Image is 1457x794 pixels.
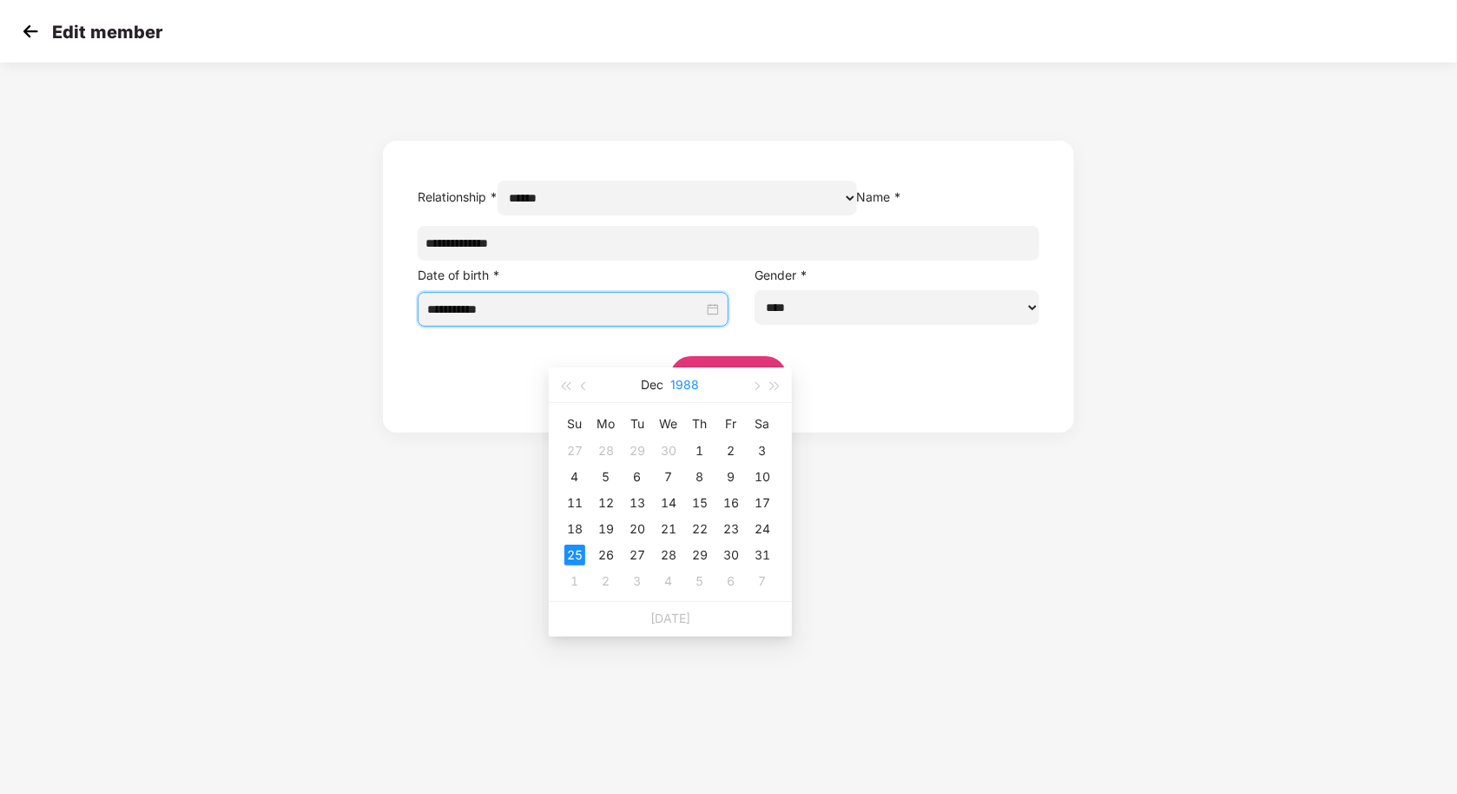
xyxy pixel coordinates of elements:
img: svg+xml;base64,PHN2ZyB4bWxucz0iaHR0cDovL3d3dy53My5vcmcvMjAwMC9zdmciIHdpZHRoPSIzMCIgaGVpZ2h0PSIzMC... [17,18,43,44]
div: 2 [721,440,742,461]
div: 3 [627,571,648,592]
td: 1988-12-14 [653,490,684,516]
td: 1988-12-22 [684,516,715,542]
div: 6 [721,571,742,592]
div: 30 [658,440,679,461]
td: 1988-12-11 [559,490,590,516]
button: Dec [642,367,664,402]
th: Fr [715,410,747,438]
div: 10 [752,466,773,487]
td: 1988-12-31 [747,542,778,568]
td: 1988-12-29 [684,542,715,568]
div: 3 [752,440,773,461]
th: Mo [590,410,622,438]
div: 28 [658,545,679,566]
div: 19 [596,519,616,539]
label: Relationship * [418,189,498,204]
td: 1988-12-05 [590,464,622,490]
th: Su [559,410,590,438]
div: 30 [721,545,742,566]
div: 24 [752,519,773,539]
div: 1 [564,571,585,592]
div: 4 [564,466,585,487]
td: 1988-12-25 [559,542,590,568]
label: Name * [857,189,902,204]
td: 1989-01-03 [622,568,653,594]
th: Tu [622,410,653,438]
div: 7 [658,466,679,487]
td: 1989-01-01 [559,568,590,594]
td: 1989-01-04 [653,568,684,594]
td: 1988-12-04 [559,464,590,490]
td: 1988-12-26 [590,542,622,568]
td: 1988-12-16 [715,490,747,516]
td: 1988-11-30 [653,438,684,464]
div: 16 [721,493,742,513]
div: 11 [564,493,585,513]
p: Edit member [52,22,162,43]
td: 1988-12-21 [653,516,684,542]
button: 1988 [671,367,700,402]
div: 14 [658,493,679,513]
div: 5 [689,571,710,592]
td: 1988-12-13 [622,490,653,516]
td: 1989-01-05 [684,568,715,594]
td: 1988-12-23 [715,516,747,542]
div: 20 [627,519,648,539]
td: 1988-12-30 [715,542,747,568]
div: 9 [721,466,742,487]
td: 1988-12-27 [622,542,653,568]
td: 1988-11-29 [622,438,653,464]
div: 26 [596,545,616,566]
div: 27 [564,440,585,461]
td: 1988-12-18 [559,516,590,542]
div: 18 [564,519,585,539]
div: 27 [627,545,648,566]
div: 29 [689,545,710,566]
td: 1988-12-07 [653,464,684,490]
div: 15 [689,493,710,513]
div: 6 [627,466,648,487]
td: 1988-12-06 [622,464,653,490]
td: 1989-01-02 [590,568,622,594]
div: 4 [658,571,679,592]
td: 1988-12-01 [684,438,715,464]
td: 1989-01-07 [747,568,778,594]
div: 31 [752,545,773,566]
div: 8 [689,466,710,487]
td: 1988-11-27 [559,438,590,464]
td: 1988-12-19 [590,516,622,542]
div: 22 [689,519,710,539]
td: 1988-11-28 [590,438,622,464]
div: 28 [596,440,616,461]
td: 1988-12-02 [715,438,747,464]
button: Save [670,356,787,398]
th: Sa [747,410,778,438]
div: 29 [627,440,648,461]
th: Th [684,410,715,438]
td: 1988-12-08 [684,464,715,490]
div: 2 [596,571,616,592]
div: 25 [564,545,585,566]
div: 17 [752,493,773,513]
td: 1988-12-09 [715,464,747,490]
td: 1988-12-20 [622,516,653,542]
label: Date of birth * [418,268,500,282]
label: Gender * [755,268,808,282]
td: 1988-12-24 [747,516,778,542]
td: 1988-12-15 [684,490,715,516]
td: 1988-12-03 [747,438,778,464]
a: [DATE] [650,611,690,625]
div: 5 [596,466,616,487]
td: 1988-12-17 [747,490,778,516]
div: 7 [752,571,773,592]
div: 21 [658,519,679,539]
td: 1988-12-12 [590,490,622,516]
div: 12 [596,493,616,513]
div: 13 [627,493,648,513]
td: 1988-12-28 [653,542,684,568]
div: 23 [721,519,742,539]
th: We [653,410,684,438]
td: 1988-12-10 [747,464,778,490]
td: 1989-01-06 [715,568,747,594]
